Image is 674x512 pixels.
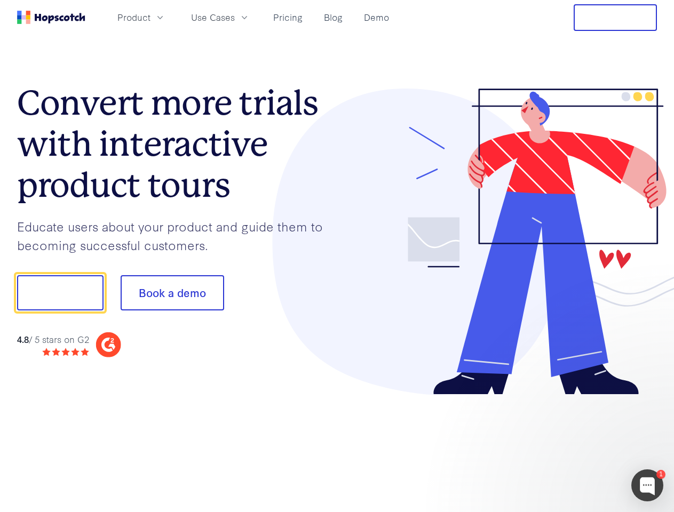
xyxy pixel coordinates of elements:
div: / 5 stars on G2 [17,333,89,346]
button: Free Trial [574,4,657,31]
span: Product [117,11,150,24]
p: Educate users about your product and guide them to becoming successful customers. [17,217,337,254]
a: Demo [360,9,393,26]
strong: 4.8 [17,333,29,345]
span: Use Cases [191,11,235,24]
div: 1 [656,470,665,479]
button: Book a demo [121,275,224,310]
button: Show me! [17,275,104,310]
button: Use Cases [185,9,256,26]
a: Pricing [269,9,307,26]
a: Home [17,11,85,24]
button: Product [111,9,172,26]
a: Blog [320,9,347,26]
h1: Convert more trials with interactive product tours [17,83,337,205]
